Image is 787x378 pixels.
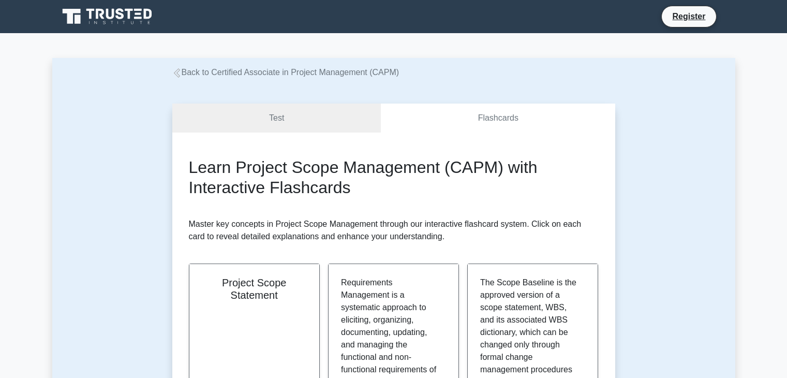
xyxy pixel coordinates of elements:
h2: Project Scope Statement [202,277,307,301]
a: Back to Certified Associate in Project Management (CAPM) [172,68,399,77]
h2: Learn Project Scope Management (CAPM) with Interactive Flashcards [189,157,599,197]
a: Flashcards [381,104,615,133]
a: Test [172,104,381,133]
a: Register [666,10,711,23]
p: Master key concepts in Project Scope Management through our interactive flashcard system. Click o... [189,218,599,243]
